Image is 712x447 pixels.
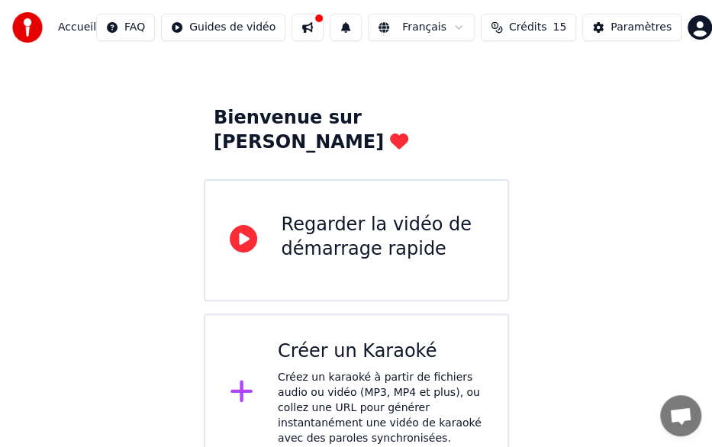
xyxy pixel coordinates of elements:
nav: breadcrumb [58,20,96,35]
span: Accueil [58,20,96,35]
button: Crédits15 [481,14,576,41]
button: Guides de vidéo [161,14,285,41]
a: Ouvrir le chat [660,395,701,436]
span: Crédits [509,20,546,35]
div: Bienvenue sur [PERSON_NAME] [214,106,498,155]
button: FAQ [96,14,155,41]
div: Créez un karaoké à partir de fichiers audio ou vidéo (MP3, MP4 et plus), ou collez une URL pour g... [278,370,483,446]
div: Paramètres [611,20,672,35]
div: Créer un Karaoké [278,339,483,364]
div: Regarder la vidéo de démarrage rapide [282,213,483,262]
img: youka [12,12,43,43]
button: Paramètres [582,14,681,41]
span: 15 [553,20,566,35]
